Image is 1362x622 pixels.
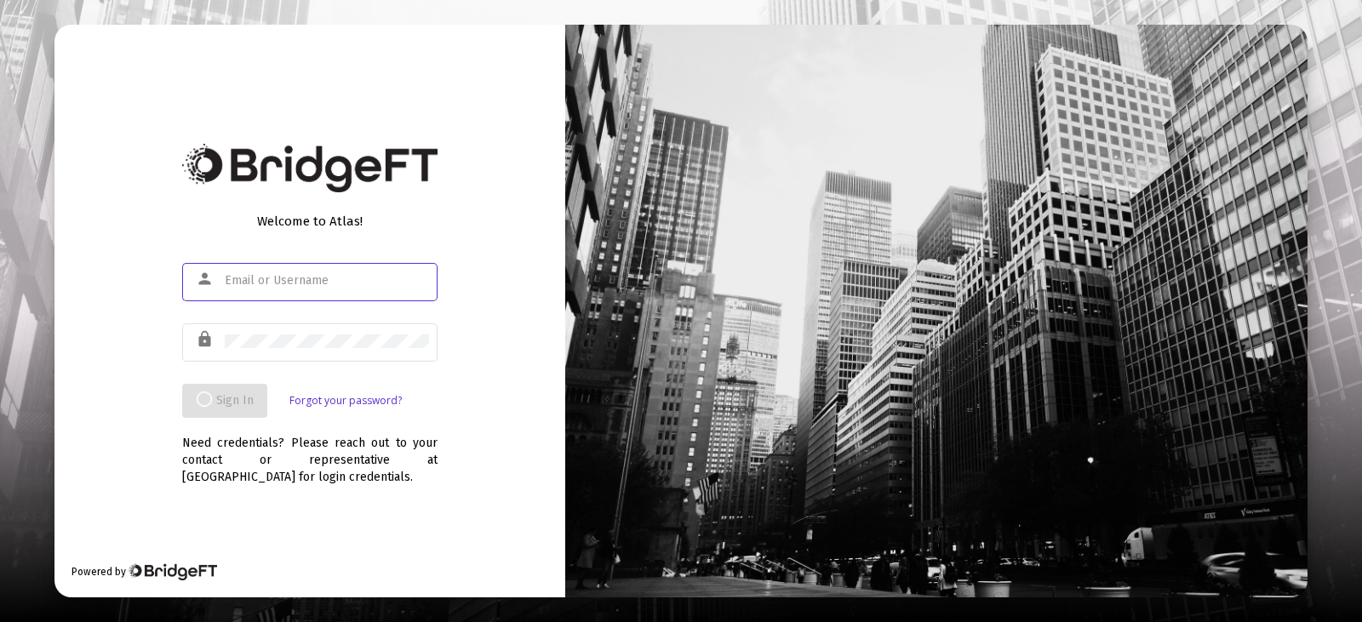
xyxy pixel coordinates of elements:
[182,418,438,486] div: Need credentials? Please reach out to your contact or representative at [GEOGRAPHIC_DATA] for log...
[196,393,254,408] span: Sign In
[196,269,216,289] mat-icon: person
[72,563,217,580] div: Powered by
[182,213,438,230] div: Welcome to Atlas!
[182,144,438,192] img: Bridge Financial Technology Logo
[182,384,267,418] button: Sign In
[289,392,402,409] a: Forgot your password?
[225,274,429,288] input: Email or Username
[128,563,217,580] img: Bridge Financial Technology Logo
[196,329,216,350] mat-icon: lock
